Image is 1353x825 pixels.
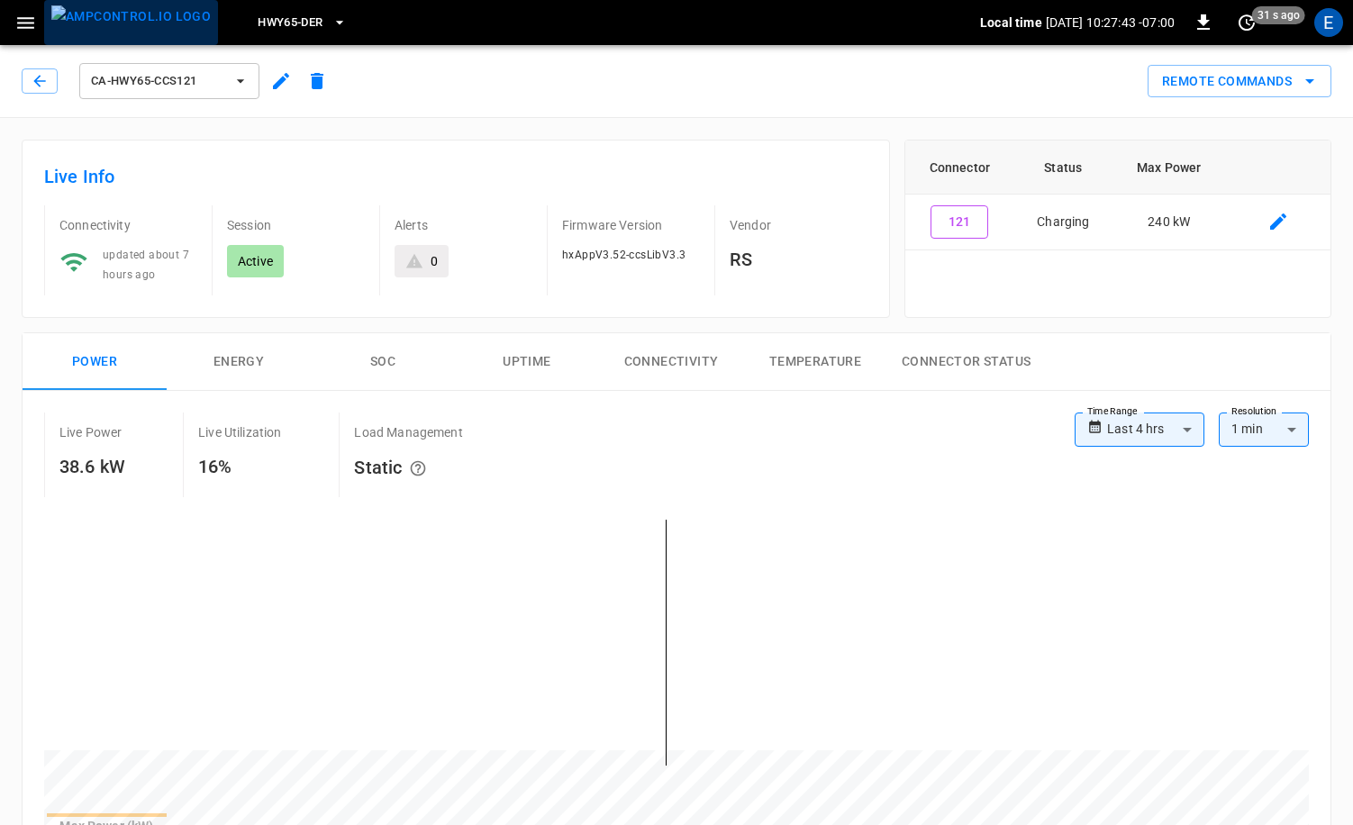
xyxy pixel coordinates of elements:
[431,252,438,270] div: 0
[395,216,532,234] p: Alerts
[905,141,1014,195] th: Connector
[354,452,462,486] h6: Static
[1232,8,1261,37] button: set refresh interval
[238,252,273,270] p: Active
[250,5,353,41] button: HWY65-DER
[1219,412,1309,447] div: 1 min
[311,333,455,391] button: SOC
[59,216,197,234] p: Connectivity
[59,452,125,481] h6: 38.6 kW
[887,333,1045,391] button: Connector Status
[198,423,281,441] p: Live Utilization
[455,333,599,391] button: Uptime
[103,249,189,281] span: updated about 7 hours ago
[730,245,867,274] h6: RS
[1252,6,1305,24] span: 31 s ago
[931,205,988,239] button: 121
[743,333,887,391] button: Temperature
[227,216,365,234] p: Session
[1231,404,1276,419] label: Resolution
[1014,141,1112,195] th: Status
[402,452,434,486] button: The system is using AmpEdge-configured limits for static load managment. Depending on your config...
[599,333,743,391] button: Connectivity
[1112,141,1225,195] th: Max Power
[1112,195,1225,250] td: 240 kW
[980,14,1042,32] p: Local time
[91,71,224,92] span: ca-hwy65-ccs121
[44,162,867,191] h6: Live Info
[730,216,867,234] p: Vendor
[258,13,322,33] span: HWY65-DER
[1046,14,1175,32] p: [DATE] 10:27:43 -07:00
[1107,412,1204,447] div: Last 4 hrs
[1148,65,1331,98] div: remote commands options
[198,452,281,481] h6: 16%
[167,333,311,391] button: Energy
[562,216,700,234] p: Firmware Version
[1014,195,1112,250] td: Charging
[1087,404,1138,419] label: Time Range
[59,423,123,441] p: Live Power
[1314,8,1343,37] div: profile-icon
[23,333,167,391] button: Power
[905,141,1330,250] table: connector table
[354,423,462,441] p: Load Management
[1148,65,1331,98] button: Remote Commands
[51,5,211,28] img: ampcontrol.io logo
[79,63,259,99] button: ca-hwy65-ccs121
[562,249,686,261] span: hxAppV3.52-ccsLibV3.3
